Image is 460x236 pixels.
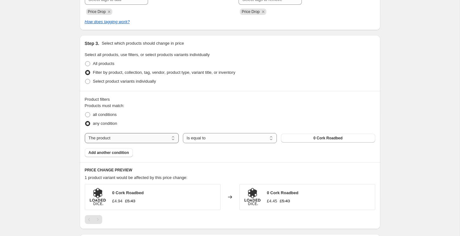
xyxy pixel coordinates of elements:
span: all conditions [93,112,117,117]
button: Remove Price Drop [260,9,266,15]
span: 0 Cork Roadbed [314,136,343,141]
p: Select which products should change in price [102,40,184,47]
span: Filter by product, collection, tag, vendor, product type, variant title, or inventory [93,70,235,75]
button: Remove Price Drop [106,9,112,15]
span: Select all products, use filters, or select products variants individually [85,52,210,57]
span: 0 Cork Roadbed [267,190,299,195]
strike: £5.43 [125,198,135,204]
span: 1 product variant would be affected by this price change: [85,175,188,180]
h6: PRICE CHANGE PREVIEW [85,168,375,173]
div: £4.45 [267,198,277,204]
button: 0 Cork Roadbed [281,134,375,143]
span: Price Drop [88,10,106,14]
span: any condition [93,121,117,126]
strike: £5.43 [280,198,290,204]
nav: Pagination [85,215,102,224]
img: Loaded-Dice-R_4018ffc0-68e2-4dde-b607-786a5e7739c0_80x.jpg [88,188,107,207]
div: £4.94 [112,198,123,204]
div: Product filters [85,96,375,103]
span: Price Drop [242,10,260,14]
span: Select product variants individually [93,79,156,84]
button: Add another condition [85,148,133,157]
span: 0 Cork Roadbed [112,190,144,195]
span: All products [93,61,115,66]
span: Add another condition [89,150,129,155]
h2: Step 3. [85,40,99,47]
img: Loaded-Dice-R_4018ffc0-68e2-4dde-b607-786a5e7739c0_80x.jpg [243,188,262,207]
span: Products must match: [85,103,125,108]
a: How does tagging work? [85,19,130,24]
